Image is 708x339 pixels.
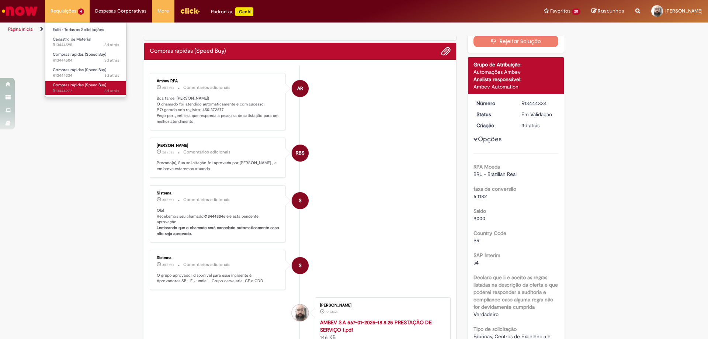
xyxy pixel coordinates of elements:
span: 3d atrás [162,263,174,267]
div: Ambev Automation [473,83,559,90]
img: click_logo_yellow_360x200.png [180,5,200,16]
span: R13444504 [53,58,119,63]
a: Aberto R13444334 : Compras rápidas (Speed Buy) [45,66,126,80]
time: 25/08/2025 16:00:10 [162,86,174,90]
span: BR [473,237,479,244]
div: Rodrigo Bianchim [292,304,309,321]
span: 6.1182 [473,193,487,200]
small: Comentários adicionais [183,84,230,91]
a: Aberto R13444595 : Cadastro de Material [45,35,126,49]
span: 9000 [473,215,485,222]
div: Sistema [157,191,280,196]
div: Sistema [157,256,280,260]
span: R13444595 [53,42,119,48]
div: Padroniza [211,7,253,16]
div: Ambev RPA [292,80,309,97]
b: Lembrando que o chamado será cancelado automaticamente caso não seja aprovado. [157,225,280,236]
span: 4 [78,8,84,15]
span: More [157,7,169,15]
span: Favoritos [550,7,570,15]
time: 25/08/2025 13:46:02 [162,198,174,202]
time: 25/08/2025 13:45:33 [326,310,337,314]
ul: Trilhas de página [6,23,466,36]
b: Declaro que li e aceito as regras listadas na descrição da oferta e que poderei responder a audit... [473,274,558,310]
b: SAP Interim [473,252,500,259]
p: Boa tarde, [PERSON_NAME]! O chamado foi atendido automaticamente e com sucesso. P.O gerado sob re... [157,96,280,125]
div: Ambev RPA [157,79,280,83]
dt: Número [471,100,516,107]
div: Rafael Braiani Santos [292,145,309,162]
button: Adicionar anexos [441,46,451,56]
p: Olá! Recebemos seu chamado e ele esta pendente aprovação. [157,208,280,237]
span: s4 [473,259,479,266]
div: System [292,257,309,274]
a: Página inicial [8,26,34,32]
time: 25/08/2025 13:45:50 [521,122,539,129]
p: +GenAi [235,7,253,16]
span: AR [297,80,303,97]
span: 3d atrás [326,310,337,314]
time: 25/08/2025 13:45:51 [104,73,119,78]
span: Despesas Corporativas [95,7,146,15]
span: 3d atrás [104,58,119,63]
span: Compras rápidas (Speed Buy) [53,52,106,57]
b: Saldo [473,208,486,214]
small: Comentários adicionais [183,262,230,268]
div: [PERSON_NAME] [320,303,443,308]
div: [PERSON_NAME] [157,143,280,148]
span: Compras rápidas (Speed Buy) [53,82,106,88]
time: 25/08/2025 14:17:50 [104,58,119,63]
div: Analista responsável: [473,76,559,83]
img: ServiceNow [1,4,39,18]
a: Rascunhos [591,8,624,15]
b: RPA Moeda [473,163,500,170]
b: Country Code [473,230,506,236]
small: Comentários adicionais [183,197,230,203]
p: Prezado(a), Sua solicitação foi aprovada por [PERSON_NAME] , e em breve estaremos atuando. [157,160,280,172]
small: Comentários adicionais [183,149,230,155]
div: Automações Ambev [473,68,559,76]
span: RBS [296,144,305,162]
span: 3d atrás [104,73,119,78]
time: 25/08/2025 15:51:21 [162,150,174,155]
dt: Criação [471,122,516,129]
a: Aberto R13444504 : Compras rápidas (Speed Buy) [45,51,126,64]
span: 3d atrás [104,42,119,48]
ul: Requisições [45,22,126,97]
div: Em Validação [521,111,556,118]
p: O grupo aprovador disponível para esse incidente é: Aprovadores SB - F. Jundiaí - Grupo cervejari... [157,273,280,284]
time: 25/08/2025 13:34:18 [104,88,119,94]
a: Exibir Todas as Solicitações [45,26,126,34]
span: Rascunhos [598,7,624,14]
b: Tipo de solicitação [473,326,517,332]
a: Aberto R13444277 : Compras rápidas (Speed Buy) [45,81,126,95]
a: AMBEV S.A 567-01-2025-18.8.25 PRESTAÇÃO DE SERVIÇO 1.pdf [320,319,432,333]
span: Compras rápidas (Speed Buy) [53,67,106,73]
div: Grupo de Atribuição: [473,61,559,68]
span: R13444277 [53,88,119,94]
time: 25/08/2025 14:29:40 [104,42,119,48]
span: 2d atrás [162,150,174,155]
b: R13444334 [204,214,223,219]
span: 3d atrás [162,198,174,202]
dt: Status [471,111,516,118]
span: Cadastro de Material [53,37,91,42]
b: taxa de conversão [473,186,516,192]
span: 3d atrás [521,122,539,129]
time: 25/08/2025 13:45:59 [162,263,174,267]
span: S [299,257,302,274]
div: R13444334 [521,100,556,107]
span: 3d atrás [104,88,119,94]
span: 2d atrás [162,86,174,90]
span: R13444334 [53,73,119,79]
div: 25/08/2025 13:45:50 [521,122,556,129]
span: BRL - Brazilian Real [473,171,517,177]
h2: Compras rápidas (Speed Buy) Histórico de tíquete [150,48,226,55]
span: S [299,192,302,210]
div: System [292,192,309,209]
span: Requisições [51,7,76,15]
span: Verdadeiro [473,311,499,318]
span: 20 [572,8,580,15]
button: Rejeitar Solução [473,35,559,47]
